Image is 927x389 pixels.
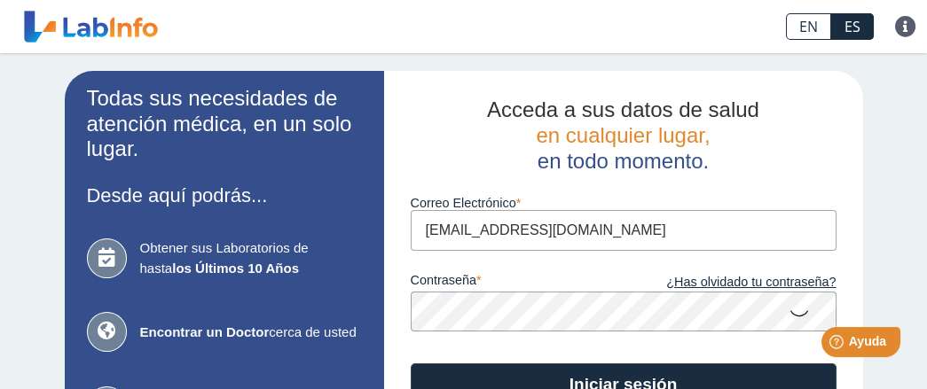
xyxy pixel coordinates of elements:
[172,261,299,276] font: los Últimos 10 Años
[140,240,309,276] font: Obtener sus Laboratorios de hasta
[538,149,709,173] font: en todo momento.
[624,273,837,292] a: ¿Has olvidado tu contraseña?
[140,324,270,339] font: Encontrar un Doctor
[487,97,759,121] font: Acceda a sus datos de salud
[87,86,352,161] font: Todas sus necesidades de atención médica, en un solo lugar.
[87,184,268,206] font: Desde aquí podrás...
[769,320,907,370] iframe: Lanzador de widgets de ayuda
[799,17,818,36] font: EN
[269,324,356,339] font: cerca de usted
[666,275,836,289] font: ¿Has olvidado tu contraseña?
[411,273,476,287] font: contraseña
[411,196,516,210] font: Correo Electrónico
[536,123,710,147] font: en cualquier lugar,
[845,17,860,36] font: ES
